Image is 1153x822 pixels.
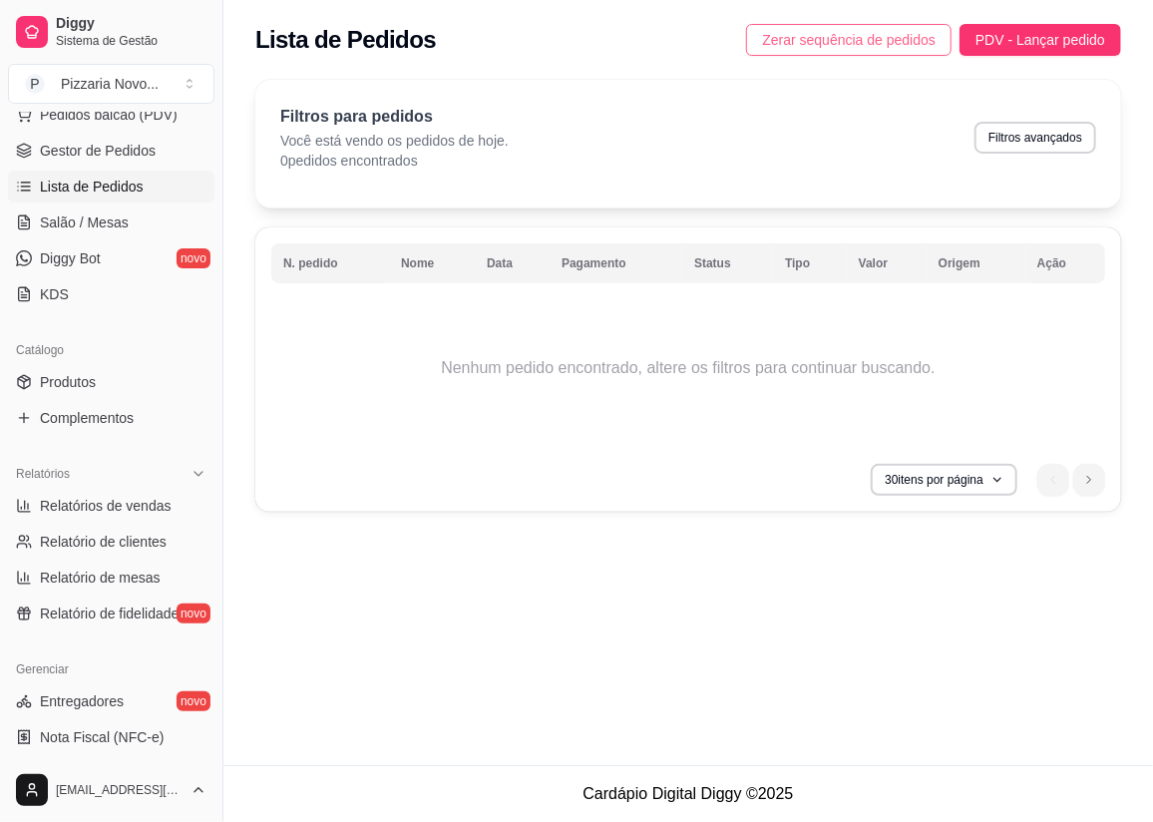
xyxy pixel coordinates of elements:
a: Relatórios de vendas [8,490,214,522]
button: Select a team [8,64,214,104]
a: Lista de Pedidos [8,171,214,203]
a: Salão / Mesas [8,206,214,238]
button: Zerar sequência de pedidos [746,24,952,56]
button: Pedidos balcão (PDV) [8,99,214,131]
a: Controle de caixa [8,757,214,789]
a: KDS [8,278,214,310]
span: Complementos [40,408,134,428]
th: Data [475,243,550,283]
th: Valor [847,243,927,283]
span: Nota Fiscal (NFC-e) [40,727,164,747]
a: Complementos [8,402,214,434]
p: 0 pedidos encontrados [280,151,509,171]
a: Produtos [8,366,214,398]
th: Tipo [773,243,847,283]
th: Origem [927,243,1025,283]
span: Entregadores [40,691,124,711]
th: N. pedido [271,243,389,283]
a: Relatório de clientes [8,526,214,558]
div: Gerenciar [8,653,214,685]
span: Diggy [56,15,206,33]
th: Pagamento [550,243,682,283]
nav: pagination navigation [1027,454,1115,506]
button: PDV - Lançar pedido [960,24,1121,56]
span: Salão / Mesas [40,212,129,232]
th: Status [682,243,773,283]
span: Pedidos balcão (PDV) [40,105,178,125]
li: next page button [1073,464,1105,496]
span: KDS [40,284,69,304]
div: Catálogo [8,334,214,366]
a: Relatório de fidelidadenovo [8,598,214,629]
td: Nenhum pedido encontrado, altere os filtros para continuar buscando. [271,288,1105,448]
a: Diggy Botnovo [8,242,214,274]
a: Relatório de mesas [8,562,214,594]
span: Lista de Pedidos [40,177,144,197]
span: P [25,74,45,94]
th: Ação [1025,243,1105,283]
span: Relatório de clientes [40,532,167,552]
span: Relatórios de vendas [40,496,172,516]
span: Sistema de Gestão [56,33,206,49]
span: Relatório de mesas [40,568,161,588]
th: Nome [389,243,475,283]
span: Relatórios [16,466,70,482]
span: [EMAIL_ADDRESS][DOMAIN_NAME] [56,782,183,798]
span: Relatório de fidelidade [40,604,179,623]
span: PDV - Lançar pedido [975,29,1105,51]
p: Filtros para pedidos [280,105,509,129]
a: DiggySistema de Gestão [8,8,214,56]
span: Produtos [40,372,96,392]
a: Nota Fiscal (NFC-e) [8,721,214,753]
div: Pizzaria Novo ... [61,74,159,94]
button: [EMAIL_ADDRESS][DOMAIN_NAME] [8,766,214,814]
button: Filtros avançados [974,122,1096,154]
footer: Cardápio Digital Diggy © 2025 [223,765,1153,822]
a: Entregadoresnovo [8,685,214,717]
span: Zerar sequência de pedidos [762,29,936,51]
span: Diggy Bot [40,248,101,268]
a: Gestor de Pedidos [8,135,214,167]
h2: Lista de Pedidos [255,24,436,56]
button: 30itens por página [871,464,1017,496]
p: Você está vendo os pedidos de hoje. [280,131,509,151]
span: Gestor de Pedidos [40,141,156,161]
